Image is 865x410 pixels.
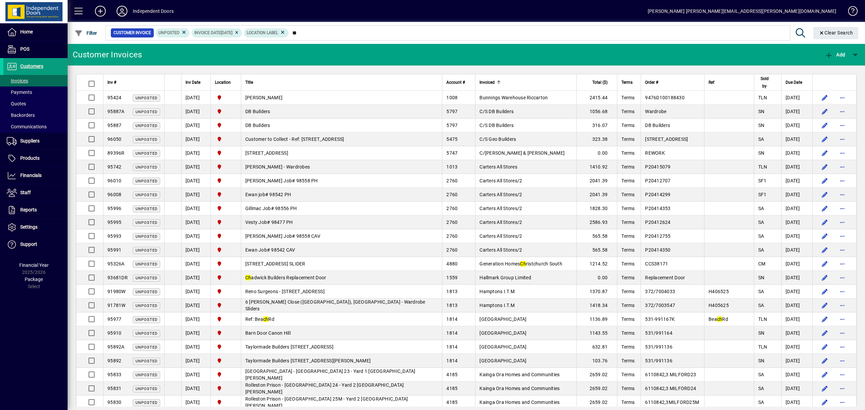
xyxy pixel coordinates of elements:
[20,207,37,212] span: Reports
[111,5,133,17] button: Profile
[215,163,237,171] span: Christchurch
[837,355,848,366] button: More options
[90,5,111,17] button: Add
[245,136,344,142] span: Customer to Collect - Ref: [STREET_ADDRESS]
[837,203,848,214] button: More options
[645,79,658,86] span: Order #
[823,49,847,61] button: Add
[781,146,812,160] td: [DATE]
[20,190,31,195] span: Staff
[592,79,608,86] span: Total ($)
[215,246,237,254] span: Christchurch
[479,164,517,170] span: Carters All Stores
[576,132,617,146] td: 323.38
[479,275,531,280] span: Hallmark Group Limited
[645,192,670,197] span: P20414299
[758,275,765,280] span: SN
[645,178,670,183] span: P20412707
[446,164,458,170] span: 1013
[107,95,121,100] span: 95424
[25,277,43,282] span: Package
[837,286,848,297] button: More options
[758,109,765,114] span: SN
[107,247,121,253] span: 95991
[837,314,848,325] button: More options
[758,95,767,100] span: TLN
[576,229,617,243] td: 565.58
[819,189,830,200] button: Edit
[576,285,617,299] td: 1370.87
[135,137,157,142] span: Unposted
[181,160,211,174] td: [DATE]
[221,30,232,35] span: [DATE]
[819,217,830,228] button: Edit
[819,148,830,158] button: Edit
[576,119,617,132] td: 316.07
[181,91,211,105] td: [DATE]
[20,173,42,178] span: Financials
[215,191,237,198] span: Christchurch
[758,289,764,294] span: SA
[645,136,688,142] span: [STREET_ADDRESS]
[819,175,830,186] button: Edit
[479,192,522,197] span: Carters All Stores/2
[135,248,157,253] span: Unposted
[479,261,562,266] span: Generation Homes ristchurch South
[3,24,68,41] a: Home
[215,135,237,143] span: Christchurch
[837,189,848,200] button: More options
[837,383,848,394] button: More options
[3,41,68,58] a: POS
[648,6,836,17] div: [PERSON_NAME] [PERSON_NAME][EMAIL_ADDRESS][PERSON_NAME][DOMAIN_NAME]
[781,271,812,285] td: [DATE]
[621,247,635,253] span: Terms
[107,150,125,156] span: 89396R
[479,79,572,86] div: Invoiced
[215,108,237,115] span: Christchurch
[645,109,666,114] span: Wardrobe
[245,275,251,280] em: Ch
[20,29,33,34] span: Home
[181,243,211,257] td: [DATE]
[181,174,211,188] td: [DATE]
[645,220,670,225] span: P20412624
[621,275,635,280] span: Terms
[245,109,270,114] span: DB Builders
[107,79,160,86] div: Inv #
[645,289,675,294] span: 372/7004033
[621,109,635,114] span: Terms
[819,397,830,408] button: Edit
[819,258,830,269] button: Edit
[819,286,830,297] button: Edit
[245,247,295,253] span: Ewan Job# 98542 CAV
[813,27,859,39] button: Clear
[781,202,812,215] td: [DATE]
[7,101,26,106] span: Quotes
[181,285,211,299] td: [DATE]
[837,175,848,186] button: More options
[446,289,458,294] span: 1813
[781,119,812,132] td: [DATE]
[837,92,848,103] button: More options
[7,78,28,83] span: Invoices
[135,276,157,280] span: Unposted
[709,289,729,294] span: H406525
[479,178,522,183] span: Carters All Stores/2
[819,272,830,283] button: Edit
[709,79,714,86] span: Ref
[114,29,151,36] span: Customer Invoice
[781,91,812,105] td: [DATE]
[621,123,635,128] span: Terms
[837,120,848,131] button: More options
[181,188,211,202] td: [DATE]
[135,179,157,183] span: Unposted
[3,236,68,253] a: Support
[133,6,174,17] div: Independent Doors
[107,192,121,197] span: 96008
[621,261,635,266] span: Terms
[107,275,128,280] span: 93681DR
[645,275,685,280] span: Replacement Door
[245,150,288,156] span: [STREET_ADDRESS]
[215,79,237,86] div: Location
[215,288,237,295] span: Christchurch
